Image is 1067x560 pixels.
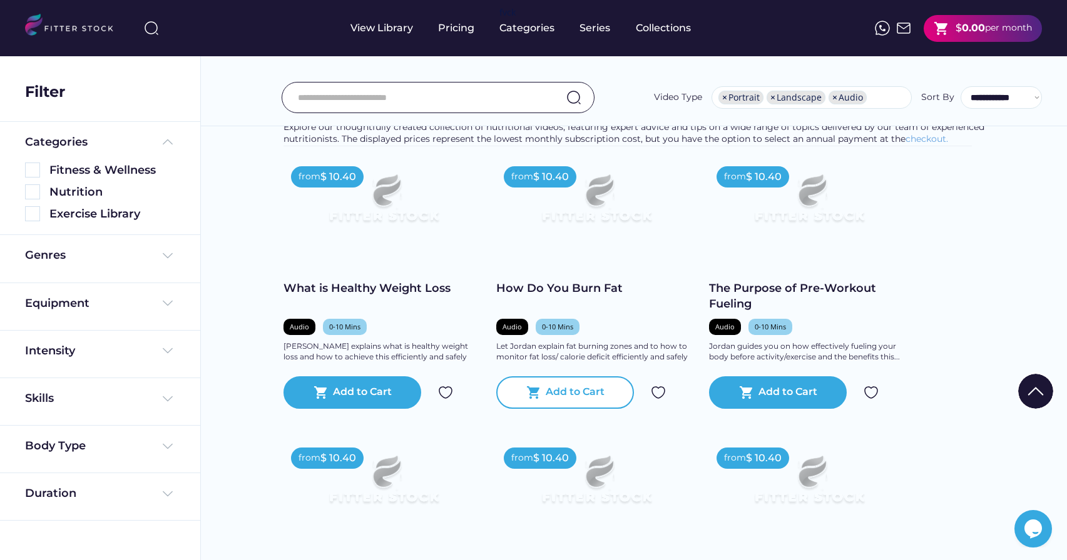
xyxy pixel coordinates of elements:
[496,341,697,362] div: Let Jordan explain fat burning zones and to how to monitor fat loss/ calorie deficit efficiently ...
[25,81,65,102] div: Filter
[758,385,817,400] div: Add to Cart
[770,93,775,102] span: ×
[283,281,484,296] div: What is Healthy Weight Loss
[299,452,320,464] div: from
[144,21,159,36] img: search-normal%203.svg
[654,91,702,104] div: Video Type
[25,391,56,406] div: Skills
[49,162,175,178] div: Fitness & Wellness
[314,385,329,400] button: shopping_cart
[533,451,569,465] div: $ 10.40
[709,341,909,362] div: Jordan guides you on how effectively fueling your body before activity/exercise and the benefits ...
[956,21,962,35] div: $
[864,385,879,400] img: Group%201000002324.svg
[746,170,782,184] div: $ 10.40
[906,133,948,144] a: checkout.
[832,93,837,102] span: ×
[320,170,356,184] div: $ 10.40
[499,21,554,35] div: Categories
[350,21,413,35] div: View Library
[709,281,909,312] div: The Purpose of Pre-Workout Fueling
[49,184,175,200] div: Nutrition
[729,440,889,530] img: Frame%2079%20%281%29.svg
[896,21,911,36] img: Frame%2051.svg
[49,206,175,222] div: Exercise Library
[496,281,697,296] div: How Do You Burn Fat
[333,385,392,400] div: Add to Cart
[526,385,541,400] button: shopping_cart
[25,184,40,199] img: Rectangle%205126.svg
[25,486,76,501] div: Duration
[516,440,676,530] img: Frame%2079%20%281%29.svg
[636,21,691,35] div: Collections
[160,248,175,263] img: Frame%20%284%29.svg
[329,322,360,331] div: 0-10 Mins
[160,439,175,454] img: Frame%20%284%29.svg
[499,6,516,19] div: fvck
[962,22,985,34] strong: 0.00
[511,171,533,183] div: from
[934,21,949,36] button: shopping_cart
[511,452,533,464] div: from
[1014,510,1054,547] iframe: chat widget
[160,343,175,358] img: Frame%20%284%29.svg
[25,343,75,359] div: Intensity
[299,171,320,183] div: from
[875,21,890,36] img: meteor-icons_whatsapp%20%281%29.svg
[767,91,825,104] li: Landscape
[25,162,40,177] img: Rectangle%205126.svg
[715,322,735,331] div: Audio
[829,91,867,104] li: Audio
[160,296,175,311] img: Frame%20%284%29.svg
[304,159,464,249] img: Frame%2079%20%281%29.svg
[722,93,727,102] span: ×
[438,21,474,35] div: Pricing
[755,322,786,331] div: 0-10 Mins
[746,451,782,465] div: $ 10.40
[503,322,522,331] div: Audio
[542,322,573,331] div: 0-10 Mins
[724,452,746,464] div: from
[729,159,889,249] img: Frame%2079%20%281%29.svg
[921,91,954,104] div: Sort By
[739,385,754,400] button: shopping_cart
[718,91,763,104] li: Portrait
[320,451,356,465] div: $ 10.40
[160,134,175,149] img: Frame%20%285%29.svg
[566,90,581,105] img: search-normal.svg
[25,438,86,454] div: Body Type
[283,121,984,146] div: Explore our thoughtfully created collection of nutritional videos, featuring expert advice and ti...
[546,385,605,400] div: Add to Cart
[651,385,666,400] img: Group%201000002324.svg
[283,341,484,362] div: [PERSON_NAME] explains what is healthy weight loss and how to achieve this efficiently and safely
[25,14,124,39] img: LOGO.svg
[25,247,66,263] div: Genres
[25,296,89,311] div: Equipment
[160,486,175,501] img: Frame%20%284%29.svg
[516,159,676,249] img: Frame%2079%20%281%29.svg
[25,206,40,221] img: Rectangle%205126.svg
[579,21,611,35] div: Series
[25,134,88,150] div: Categories
[160,391,175,406] img: Frame%20%284%29.svg
[985,22,1032,34] div: per month
[724,171,746,183] div: from
[290,322,309,331] div: Audio
[304,440,464,530] img: Frame%2079%20%281%29.svg
[438,385,453,400] img: Group%201000002324.svg
[1018,374,1053,409] img: Group%201000002322%20%281%29.svg
[533,170,569,184] div: $ 10.40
